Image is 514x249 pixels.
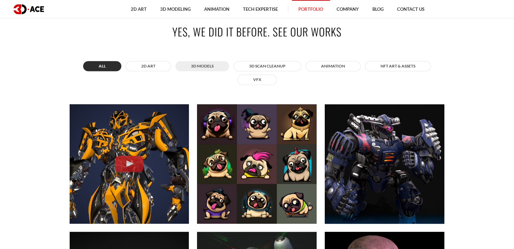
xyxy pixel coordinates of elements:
[83,61,121,71] button: All
[175,61,229,71] button: 3D MODELS
[234,61,301,71] button: 3D Scan Cleanup
[126,61,171,71] button: 2D ART
[14,4,44,14] img: logo dark
[193,100,321,228] a: Pugs 2D NFT Collection
[66,100,193,228] a: Bumblebee Bumblebee
[321,100,448,228] a: Guardian
[365,61,431,71] button: NFT art & assets
[238,75,277,85] button: VFX
[305,61,361,71] button: ANIMATION
[70,24,445,39] h2: Yes, we did it before. See our works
